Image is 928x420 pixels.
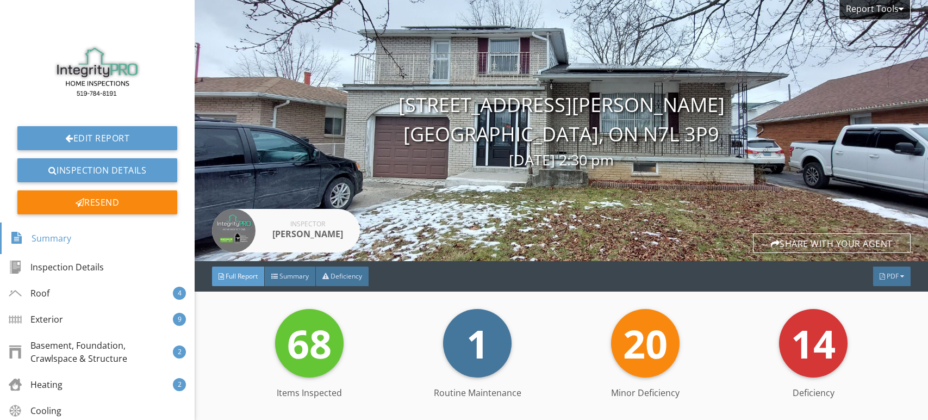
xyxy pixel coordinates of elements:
span: Full Report [226,271,258,281]
span: Deficiency [331,271,362,281]
div: 2 [173,345,186,359]
div: Roof [9,287,49,300]
div: Minor Deficiency [562,386,730,399]
div: Items Inspected [226,386,394,399]
span: 68 [287,317,332,370]
a: Edit Report [17,126,177,150]
div: Cooling [9,404,61,417]
div: Deficiency [730,386,898,399]
div: [PERSON_NAME] [264,227,351,240]
div: Heating [9,378,63,391]
div: Inspection Details [9,261,104,274]
a: Inspection Details [17,158,177,182]
div: Inspector [264,221,351,227]
div: [STREET_ADDRESS][PERSON_NAME] [GEOGRAPHIC_DATA], ON N7L 3P9 [195,90,928,171]
span: PDF [887,271,899,281]
a: Inspector [PERSON_NAME] [212,209,360,252]
div: 4 [173,287,186,300]
div: [DATE] 2:30 pm [195,149,928,171]
div: Routine Maintenance [394,386,562,399]
span: 14 [791,317,836,370]
div: Summary [10,229,71,248]
div: 2 [173,378,186,391]
div: Resend [17,190,177,214]
div: Basement, Foundation, Crawlspace & Structure [9,339,173,365]
span: 1 [466,317,489,370]
div: Share with your agent [753,233,911,253]
div: Exterior [9,313,63,326]
img: Home%20Inspections.jpg [45,9,150,113]
span: Summary [279,271,309,281]
span: 20 [623,317,668,370]
img: untitled_design_1.png [212,209,256,252]
div: 9 [173,313,186,326]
